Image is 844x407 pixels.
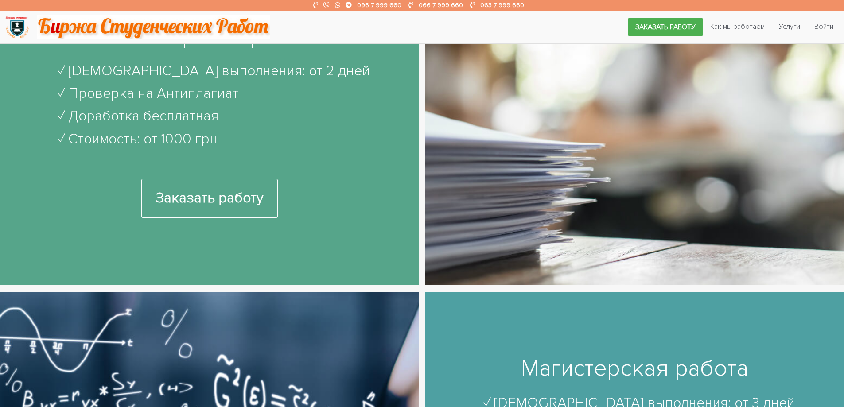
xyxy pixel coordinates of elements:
[521,352,748,385] h3: Магистерская работа
[357,1,401,9] a: 096 7 999 660
[480,1,524,9] a: 063 7 999 660
[419,1,463,9] a: 066 7 999 660
[58,60,369,82] li: [DEMOGRAPHIC_DATA] выполнения: от 2 дней
[141,179,278,218] a: Заказать работу
[58,82,369,105] li: Проверка на Антиплагиат
[5,15,29,39] img: logo-135dea9cf721667cc4ddb0c1795e3ba8b7f362e3d0c04e2cc90b931989920324.png
[58,128,369,151] li: Стоимость: от 1000 грн
[37,15,270,39] img: motto-2ce64da2796df845c65ce8f9480b9c9d679903764b3ca6da4b6de107518df0fe.gif
[807,18,840,35] a: Войти
[772,18,807,35] a: Услуги
[628,18,703,36] a: Заказать работу
[703,18,772,35] a: Как мы работаем
[58,105,369,128] li: Доработка бесплатная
